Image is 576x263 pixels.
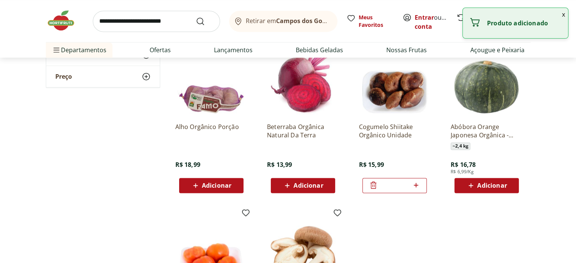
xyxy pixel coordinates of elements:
img: Alho Orgânico Porção [175,45,247,117]
img: Abóbora Orange Japonesa Orgânica - Bandeja [451,45,523,117]
a: Lançamentos [214,45,253,54]
input: search [93,11,220,32]
img: Cogumelo Shiitake Orgânico Unidade [359,45,431,117]
a: Criar conta [415,13,456,31]
img: Hortifruti [46,9,84,32]
button: Adicionar [271,178,335,193]
button: Preço [46,66,160,87]
button: Adicionar [454,178,519,193]
button: Menu [52,41,61,59]
span: Adicionar [477,182,507,188]
span: Adicionar [202,182,231,188]
a: Açougue e Peixaria [470,45,524,54]
span: Adicionar [293,182,323,188]
span: R$ 18,99 [175,160,200,169]
a: Meus Favoritos [347,14,393,29]
span: ou [415,13,448,31]
button: Fechar notificação [559,8,568,21]
img: Beterraba Orgânica Natural Da Terra [267,45,339,117]
span: Preço [55,73,72,81]
button: Retirar emCampos dos Goytacazes/[GEOGRAPHIC_DATA] [229,11,337,32]
a: Nossas Frutas [386,45,427,54]
span: R$ 13,99 [267,160,292,169]
span: Meus Favoritos [359,14,393,29]
span: Departamentos [52,41,106,59]
a: Abóbora Orange Japonesa Orgânica - Bandeja [451,123,523,139]
a: Ofertas [150,45,171,54]
a: Cogumelo Shiitake Orgânico Unidade [359,123,431,139]
p: Produto adicionado [487,19,562,27]
button: Adicionar [179,178,244,193]
span: ~ 2,4 kg [451,142,470,150]
a: Beterraba Orgânica Natural Da Terra [267,123,339,139]
a: Bebidas Geladas [296,45,343,54]
a: Entrar [415,13,434,22]
span: R$ 15,99 [359,160,384,169]
a: Alho Orgânico Porção [175,123,247,139]
button: Submit Search [196,17,214,26]
span: Retirar em [246,17,329,24]
b: Campos dos Goytacazes/[GEOGRAPHIC_DATA] [276,17,414,25]
span: R$ 16,78 [451,160,476,169]
span: R$ 6,99/Kg [451,169,474,175]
